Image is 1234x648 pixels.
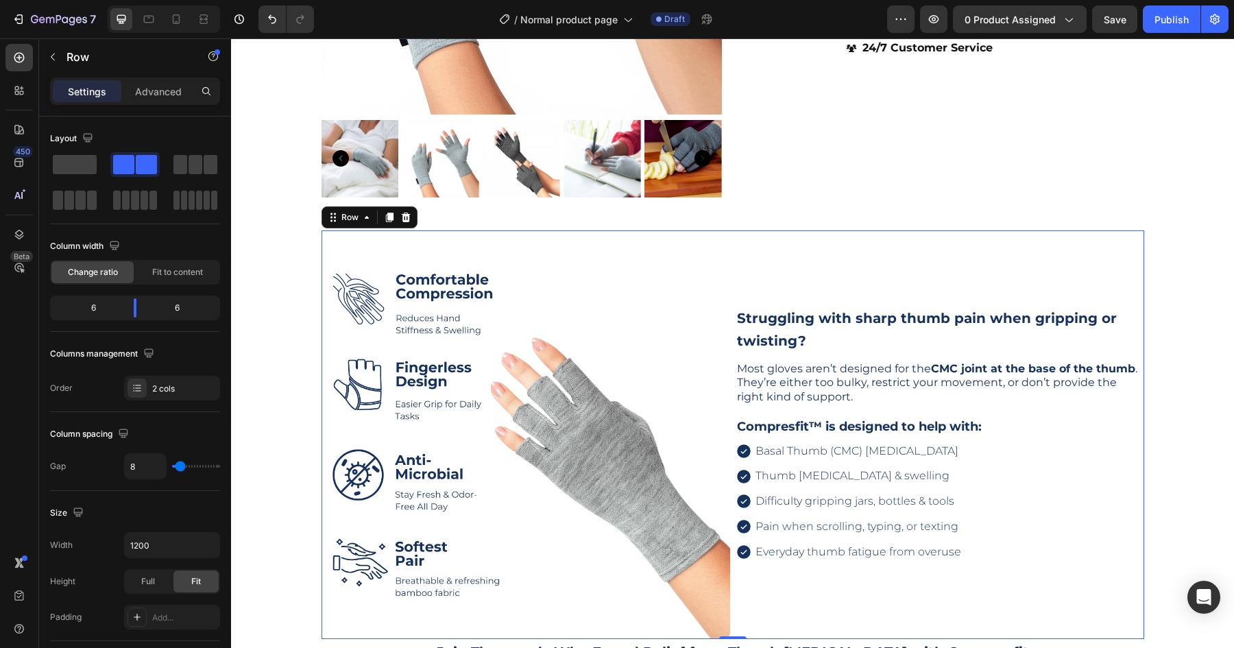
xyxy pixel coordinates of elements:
button: 7 [5,5,102,33]
div: 6 [53,298,123,317]
div: Open Intercom Messenger [1187,581,1220,614]
button: Publish [1143,5,1200,33]
div: Height [50,575,75,588]
p: Settings [68,84,106,99]
button: Carousel Next Arrow [463,112,480,128]
div: Column spacing [50,425,132,444]
div: Undo/Redo [258,5,314,33]
iframe: Design area [231,38,1234,648]
span: / [514,12,518,27]
span: Pain when scrolling, typing, or texting [524,481,727,494]
div: Publish [1154,12,1189,27]
span: Everyday thumb fatigue from overuse [524,507,730,520]
div: Columns management [50,345,157,363]
div: Width [50,539,73,551]
div: Add... [152,612,217,624]
img: gempages_528034494133830768-4730ed53-0eb5-4d94-b594-22528991f5e4.png [90,192,499,601]
div: Row [108,173,130,185]
div: Column width [50,237,123,256]
p: Advanced [135,84,182,99]
input: Auto [125,454,166,479]
strong: Struggling with sharp thumb pain when gripping or twisting? [506,272,886,311]
div: 6 [147,298,217,317]
input: Auto [125,533,219,557]
div: Size [50,504,86,523]
div: 2 cols [152,383,217,395]
div: 450 [13,146,33,157]
span: Fit [191,575,201,588]
span: Full [141,575,155,588]
span: Draft [664,13,685,25]
div: Padding [50,611,82,623]
span: 0 product assigned [965,12,1056,27]
strong: Join Thousands Who Found Relief from Thumb [MEDICAL_DATA] with Compresfit [206,605,798,622]
div: Gap [50,460,66,472]
span: Most gloves aren’t designed for the . They’re either too bulky, restrict your movement, or don’t ... [506,324,906,365]
strong: CMC joint at the base of the thumb [700,324,904,337]
span: Thumb [MEDICAL_DATA] & swelling [524,431,718,444]
p: Row [66,49,183,65]
div: Order [50,382,73,394]
strong: Compresfit™ is designed to help with: [506,381,751,396]
p: 7 [90,11,96,27]
div: Beta [10,251,33,262]
span: Fit to content [152,266,203,278]
span: Change ratio [68,266,118,278]
span: Difficulty gripping jars, bottles & tools [524,456,723,469]
span: Basal Thumb (CMC) [MEDICAL_DATA] [524,406,727,419]
span: Save [1104,14,1126,25]
div: Layout [50,130,96,148]
button: 0 product assigned [953,5,1087,33]
strong: 24/7 Customer Service [631,3,762,16]
button: Save [1092,5,1137,33]
span: Normal product page [520,12,618,27]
